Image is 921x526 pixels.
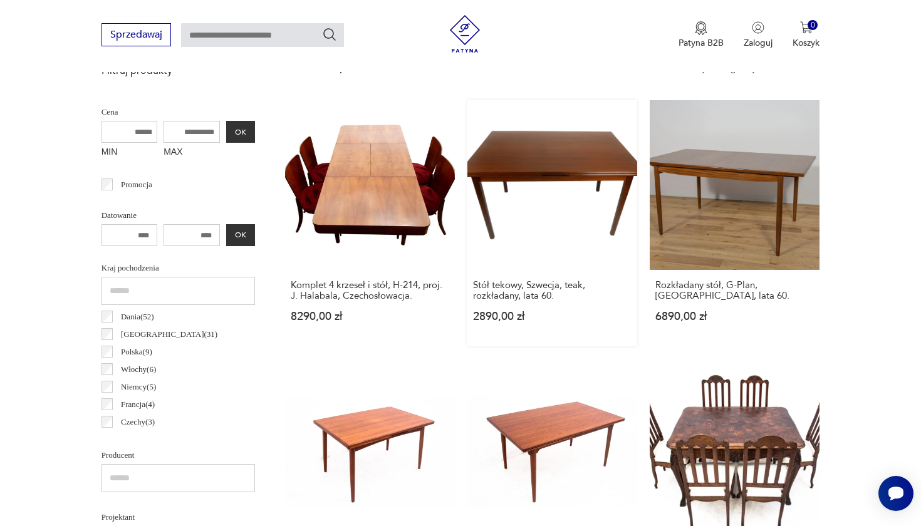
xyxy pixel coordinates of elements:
[121,380,156,394] p: Niemcy ( 5 )
[473,311,632,322] p: 2890,00 zł
[101,209,255,222] p: Datowanie
[655,311,814,322] p: 6890,00 zł
[121,363,156,376] p: Włochy ( 6 )
[473,280,632,301] h3: Stół tekowy, Szwecja, teak, rozkładany, lata 60.
[226,121,255,143] button: OK
[164,143,220,163] label: MAX
[650,100,820,346] a: Rozkładany stół, G-Plan, Wielka Brytania, lata 60.Rozkładany stół, G-Plan, [GEOGRAPHIC_DATA], lat...
[679,21,724,49] a: Ikona medaluPatyna B2B
[121,433,158,446] p: Szwecja ( 3 )
[322,27,337,42] button: Szukaj
[121,398,155,411] p: Francja ( 4 )
[121,178,152,192] p: Promocja
[291,311,449,322] p: 8290,00 zł
[800,21,813,34] img: Ikona koszyka
[878,476,913,511] iframe: Smartsupp widget button
[226,224,255,246] button: OK
[121,345,152,359] p: Polska ( 9 )
[793,37,820,49] p: Koszyk
[467,100,637,346] a: Stół tekowy, Szwecja, teak, rozkładany, lata 60.Stół tekowy, Szwecja, teak, rozkładany, lata 60.2...
[121,327,217,341] p: [GEOGRAPHIC_DATA] ( 31 )
[695,21,707,35] img: Ikona medalu
[291,280,449,301] h3: Komplet 4 krzeseł i stół, H-214, proj. J. Halabala, Czechosłowacja.
[101,261,255,275] p: Kraj pochodzenia
[285,100,455,346] a: Komplet 4 krzeseł i stół, H-214, proj. J. Halabala, Czechosłowacja.Komplet 4 krzeseł i stół, H-21...
[101,105,255,119] p: Cena
[793,21,820,49] button: 0Koszyk
[121,415,155,429] p: Czechy ( 3 )
[101,143,158,163] label: MIN
[655,280,814,301] h3: Rozkładany stół, G-Plan, [GEOGRAPHIC_DATA], lata 60.
[679,21,724,49] button: Patyna B2B
[101,448,255,462] p: Producent
[121,310,154,324] p: Dania ( 52 )
[744,37,773,49] p: Zaloguj
[101,23,171,46] button: Sprzedawaj
[101,31,171,40] a: Sprzedawaj
[808,20,818,31] div: 0
[752,21,764,34] img: Ikonka użytkownika
[744,21,773,49] button: Zaloguj
[101,510,255,524] p: Projektant
[446,15,484,53] img: Patyna - sklep z meblami i dekoracjami vintage
[679,37,724,49] p: Patyna B2B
